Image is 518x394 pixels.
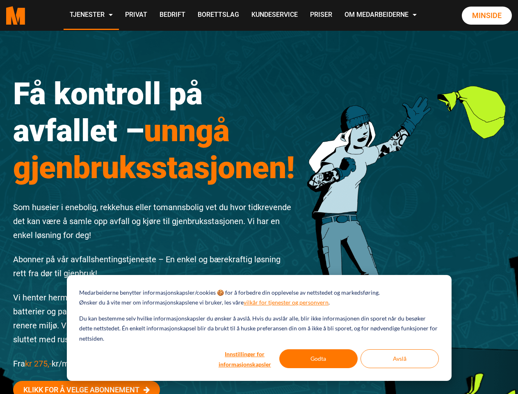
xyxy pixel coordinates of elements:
button: Godta [279,349,358,368]
a: Kundeservice [245,1,304,30]
a: Borettslag [192,1,245,30]
p: Fra kr/mnd (inkl mva) [13,357,295,371]
a: vilkår for tjenester og personvern [244,298,329,308]
p: Vi henter hermetikk, glassemballasje, tekstiler, sko, småelektronikk, lyspærer, batterier og pant... [13,291,295,346]
img: 201222 Rydde Karakter 3 1 [307,57,505,275]
div: Cookie banner [67,275,452,381]
a: Minside [462,7,512,25]
h1: Få kontroll på avfallet – [13,75,295,186]
span: kr 275,- [25,359,52,369]
p: Du kan bestemme selv hvilke informasjonskapsler du ønsker å avslå. Hvis du avslår alle, blir ikke... [79,314,438,344]
p: Abonner på vår avfallshentingstjeneste – En enkel og bærekraftig løsning rett fra dør til gjenbruk! [13,252,295,280]
p: Medarbeiderne benytter informasjonskapsler/cookies 🍪 for å forbedre din opplevelse av nettstedet ... [79,288,380,298]
a: Privat [119,1,153,30]
button: Innstillinger for informasjonskapsler [213,349,276,368]
p: Ønsker du å vite mer om informasjonskapslene vi bruker, les våre . [79,298,330,308]
a: Tjenester [64,1,119,30]
p: Som huseier i enebolig, rekkehus eller tomannsbolig vet du hvor tidkrevende det kan være å samle ... [13,200,295,242]
a: Priser [304,1,338,30]
button: Avslå [361,349,439,368]
a: Om Medarbeiderne [338,1,423,30]
span: unngå gjenbruksstasjonen! [13,112,295,186]
a: Bedrift [153,1,192,30]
